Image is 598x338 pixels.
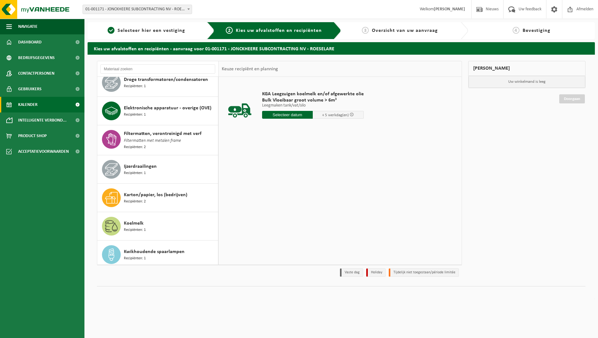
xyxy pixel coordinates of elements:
[523,28,550,33] span: Bevestiging
[18,50,55,66] span: Bedrijfsgegevens
[18,97,38,112] span: Kalender
[366,268,386,277] li: Holiday
[124,104,211,112] span: Elektronische apparatuur - overige (OVE)
[97,184,218,212] button: Karton/papier, los (bedrijven) Recipiënten: 2
[97,212,218,241] button: Koelmelk Recipiënten: 1
[262,111,313,119] input: Selecteer datum
[124,112,146,118] span: Recipiënten: 1
[18,34,42,50] span: Dashboard
[124,256,146,261] span: Recipiënten: 1
[18,81,42,97] span: Gebruikers
[118,28,185,33] span: Selecteer hier een vestiging
[88,42,595,54] h2: Kies uw afvalstoffen en recipiënten - aanvraag voor 01-001171 - JONCKHEERE SUBCONTRACTING NV - RO...
[83,5,192,14] span: 01-001171 - JONCKHEERE SUBCONTRACTING NV - ROESELARE
[389,268,459,277] li: Tijdelijk niet toegestaan/période limitée
[97,241,218,269] button: Kwikhoudende spaarlampen Recipiënten: 1
[124,137,181,144] span: Filtermatten met metalen frame
[340,268,363,277] li: Vaste dag
[18,144,69,159] span: Acceptatievoorwaarden
[91,27,202,34] a: 1Selecteer hier een vestiging
[322,113,349,117] span: + 5 werkdag(en)
[559,94,585,103] a: Doorgaan
[108,27,114,34] span: 1
[362,27,369,34] span: 3
[124,170,146,176] span: Recipiënten: 1
[97,125,218,155] button: Filtermatten, verontreinigd met verf Filtermatten met metalen frame Recipiënten: 2
[124,163,157,170] span: Ijzerdraailingen
[513,27,519,34] span: 4
[372,28,438,33] span: Overzicht van uw aanvraag
[124,144,146,150] span: Recipiënten: 2
[100,64,215,74] input: Materiaal zoeken
[18,112,67,128] span: Intelligente verbond...
[434,7,465,12] strong: [PERSON_NAME]
[124,220,144,227] span: Koelmelk
[18,128,47,144] span: Product Shop
[18,19,38,34] span: Navigatie
[219,61,281,77] div: Keuze recipiënt en planning
[124,130,201,137] span: Filtermatten, verontreinigd met verf
[124,227,146,233] span: Recipiënten: 1
[262,103,364,108] p: Leegmaken tank/vat/silo
[124,199,146,205] span: Recipiënten: 2
[97,68,218,97] button: Droge transformatoren/condensatoren Recipiënten: 1
[97,97,218,125] button: Elektronische apparatuur - overige (OVE) Recipiënten: 1
[18,66,54,81] span: Contactpersonen
[469,76,585,88] p: Uw winkelmand is leeg
[236,28,322,33] span: Kies uw afvalstoffen en recipiënten
[468,61,586,76] div: [PERSON_NAME]
[124,191,187,199] span: Karton/papier, los (bedrijven)
[124,248,185,256] span: Kwikhoudende spaarlampen
[97,155,218,184] button: Ijzerdraailingen Recipiënten: 1
[124,76,208,83] span: Droge transformatoren/condensatoren
[262,97,364,103] span: Bulk Vloeibaar groot volume > 6m³
[226,27,233,34] span: 2
[262,91,364,97] span: KGA Leegzuigen koelmelk en/of afgewerkte olie
[124,83,146,89] span: Recipiënten: 1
